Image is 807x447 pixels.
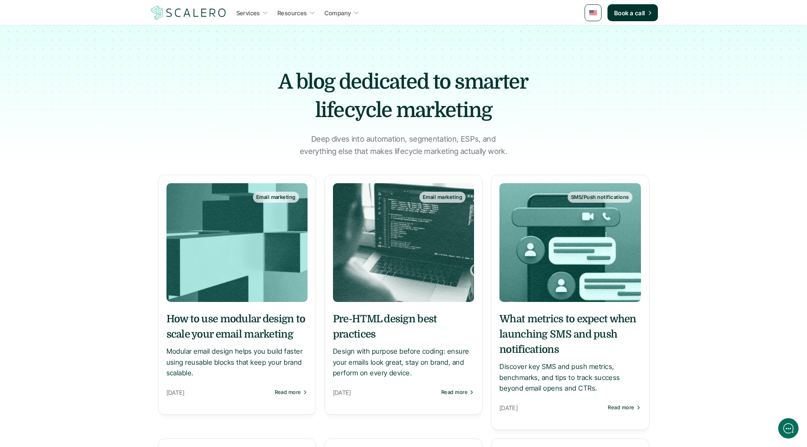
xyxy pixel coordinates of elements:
a: How to use modular design to scale your email marketingModular email design helps you build faste... [166,311,308,379]
p: Email marketing [256,194,296,200]
a: SMS/Push notifications [499,183,641,302]
p: Email marketing [423,194,462,200]
p: Read more [275,389,301,395]
p: [DATE] [499,402,604,413]
h5: Pre-HTML design best practices [333,311,474,342]
p: [DATE] [166,387,271,398]
p: Deep dives into automation, segmentation, ESPs, and everything else that makes lifecycle marketin... [298,133,510,158]
a: Email marketing [166,183,308,302]
h5: How to use modular design to scale your email marketing [166,311,308,342]
a: Scalero company logo [150,5,227,20]
p: Company [324,8,351,17]
a: Book a call [607,4,658,21]
span: We run on Gist [71,296,107,302]
a: Pre-HTML design best practicesDesign with purpose before coding: ensure your emails look great, s... [333,311,474,379]
p: Book a call [614,8,645,17]
p: Modular email design helps you build faster using reusable blocks that keep your brand scalable. [166,346,308,379]
p: Design with purpose before coding: ensure your emails look great, stay on brand, and perform on e... [333,346,474,379]
a: Email marketing [333,183,474,302]
a: What metrics to expect when launching SMS and push notificationsDiscover key SMS and push metrics... [499,311,641,394]
h1: Hi! Welcome to Scalero. [13,41,157,55]
a: Read more [441,389,474,395]
p: Services [236,8,260,17]
p: SMS/Push notifications [571,194,629,200]
p: Resources [277,8,307,17]
img: Scalero company logo [150,5,227,21]
a: Read more [608,405,641,411]
h1: A blog dedicated to smarter lifecycle marketing [255,68,552,125]
h2: Let us know if we can help with lifecycle marketing. [13,56,157,97]
button: New conversation [13,112,156,129]
p: Discover key SMS and push metrics, benchmarks, and tips to track success beyond email opens and C... [499,361,641,394]
h5: What metrics to expect when launching SMS and push notifications [499,311,641,357]
span: New conversation [55,117,102,124]
iframe: gist-messenger-bubble-iframe [778,418,799,439]
a: Read more [275,389,308,395]
p: [DATE] [333,387,437,398]
p: Read more [441,389,468,395]
p: Read more [608,405,634,411]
